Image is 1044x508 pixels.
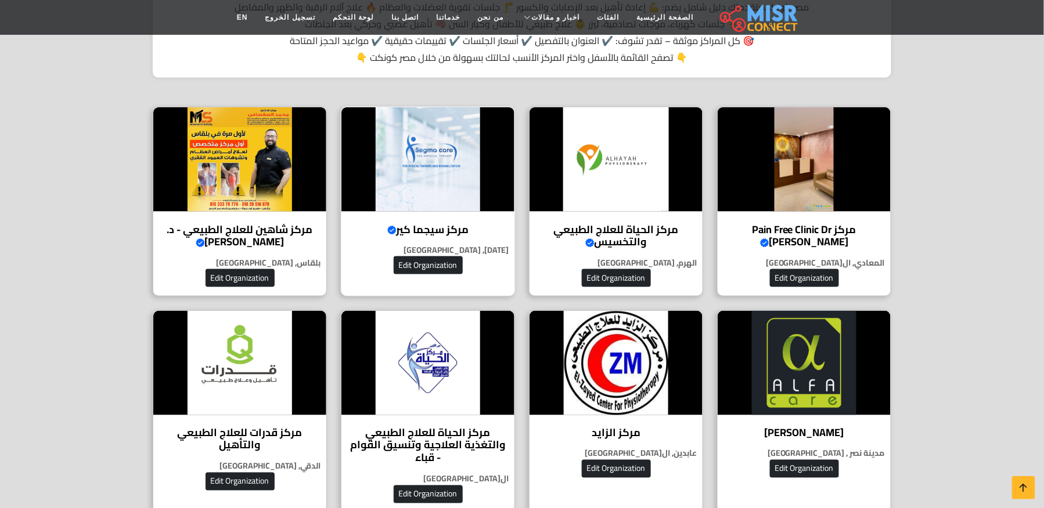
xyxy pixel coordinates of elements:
[726,223,882,248] h4: مركز Pain Free Clinic Dr [PERSON_NAME]
[530,257,703,269] p: الهرم, [GEOGRAPHIC_DATA]
[153,311,326,415] img: مركز قدرات للعلاج الطبيعي والتأهيل
[162,427,318,452] h4: مركز قدرات للعلاج الطبيعي والتأهيل
[146,107,334,296] a: مركز شاهين للعلاج الطبيعي - د. أحمد عاطف شاهين مركز شاهين للعلاج الطبيعي - د. [PERSON_NAME] بلقاس...
[718,311,891,415] img: ألفا كير
[538,427,694,440] h4: مركز الزايد
[589,6,628,28] a: الفئات
[720,3,798,32] img: main.misr_connect
[718,448,891,460] p: مدينة نصر , [GEOGRAPHIC_DATA]
[710,107,898,296] a: مركز Pain Free Clinic Dr Abdelrahman مركز Pain Free Clinic Dr [PERSON_NAME] المعادي, ال[GEOGRAPHI...
[531,12,580,23] span: اخبار و مقالات
[394,256,463,274] button: Edit Organization
[585,238,595,248] svg: Verified account
[350,427,506,465] h4: مركز الحياة للعلاج الطبيعي والتغذية العلاجية وتنسيق القوام - قباء
[394,485,463,503] button: Edit Organization
[726,427,882,440] h4: [PERSON_NAME]
[428,6,469,28] a: خدماتنا
[153,107,326,212] img: مركز شاهين للعلاج الطبيعي - د. أحمد عاطف شاهين
[718,257,891,269] p: المعادي, ال[GEOGRAPHIC_DATA]
[334,107,522,296] a: مركز سيجما كير مركز سيجما كير [DATE], [GEOGRAPHIC_DATA] Edit Organization
[341,244,514,256] p: [DATE], [GEOGRAPHIC_DATA]
[341,311,514,415] img: مركز الحياة للعلاج الطبيعي والتغذية العلاجية وتنسيق القوام - قباء
[512,6,589,28] a: اخبار و مقالات
[628,6,702,28] a: الصفحة الرئيسية
[324,6,383,28] a: لوحة التحكم
[530,311,703,415] img: مركز الزايد
[387,226,397,235] svg: Verified account
[257,6,324,28] a: تسجيل الخروج
[383,6,427,28] a: اتصل بنا
[153,257,326,269] p: بلقاس, [GEOGRAPHIC_DATA]
[153,460,326,473] p: الدقي, [GEOGRAPHIC_DATA]
[770,460,839,478] button: Edit Organization
[718,107,891,212] img: مركز Pain Free Clinic Dr Abdelrahman
[341,107,514,212] img: مركز سيجما كير
[582,460,651,478] button: Edit Organization
[582,269,651,287] button: Edit Organization
[228,6,257,28] a: EN
[770,269,839,287] button: Edit Organization
[196,238,205,248] svg: Verified account
[206,473,275,491] button: Edit Organization
[530,448,703,460] p: عابدين, ال[GEOGRAPHIC_DATA]
[350,223,506,236] h4: مركز سيجما كير
[522,107,710,296] a: مركز الحياة للعلاج الطبيعي والتخسيس مركز الحياة للعلاج الطبيعي والتخسيس الهرم, [GEOGRAPHIC_DATA] ...
[469,6,512,28] a: من نحن
[162,223,318,248] h4: مركز شاهين للعلاج الطبيعي - د. [PERSON_NAME]
[538,223,694,248] h4: مركز الحياة للعلاج الطبيعي والتخسيس
[530,107,703,212] img: مركز الحياة للعلاج الطبيعي والتخسيس
[341,473,514,485] p: ال[GEOGRAPHIC_DATA]
[760,238,769,248] svg: Verified account
[206,269,275,287] button: Edit Organization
